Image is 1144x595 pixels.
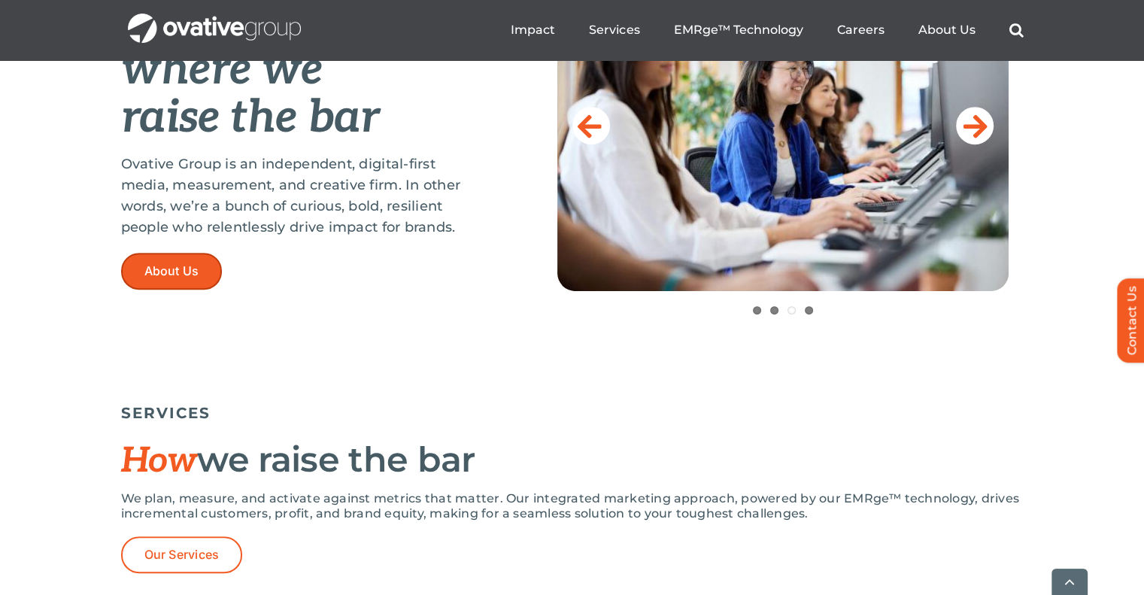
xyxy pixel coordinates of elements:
a: Search [1009,23,1023,38]
h5: SERVICES [121,404,1024,422]
span: How [121,440,198,482]
h2: we raise the bar [121,441,1024,480]
a: Services [589,23,639,38]
span: About Us [144,264,199,278]
a: 3 [787,306,796,314]
p: Ovative Group is an independent, digital-first media, measurement, and creative firm. In other wo... [121,153,482,238]
a: OG_Full_horizontal_WHT [128,12,301,26]
a: About Us [918,23,975,38]
nav: Menu [511,6,1023,54]
a: Our Services [121,536,243,573]
a: EMRge™ Technology [673,23,803,38]
a: Impact [511,23,555,38]
span: Our Services [144,548,220,562]
a: 4 [805,306,813,314]
a: 1 [753,306,761,314]
em: raise the bar [121,91,379,145]
p: We plan, measure, and activate against metrics that matter. Our integrated marketing approach, po... [121,491,1024,521]
a: About Us [121,253,223,290]
a: Careers [836,23,884,38]
a: 2 [770,306,778,314]
em: where we [121,43,323,97]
